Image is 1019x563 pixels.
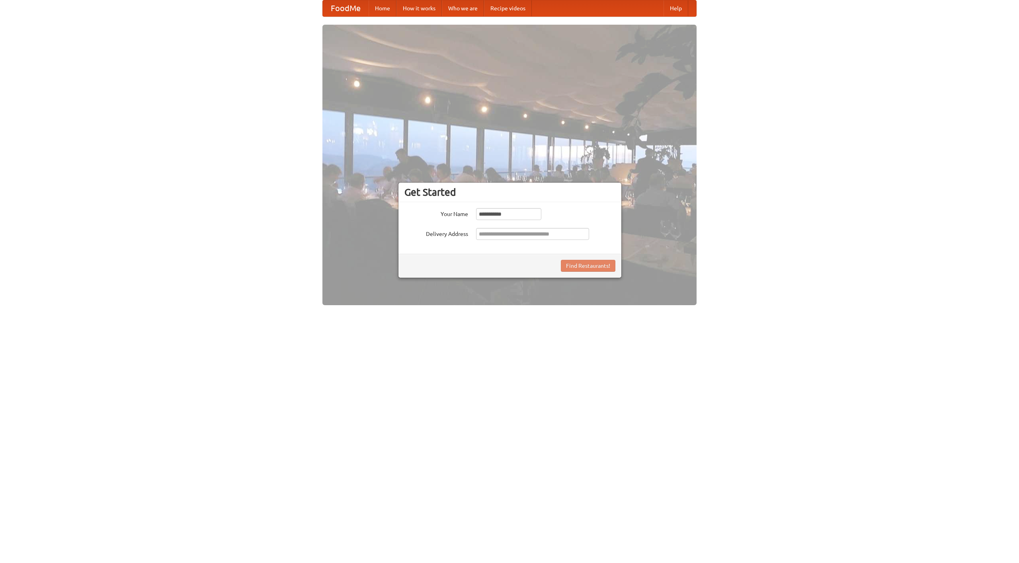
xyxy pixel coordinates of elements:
label: Your Name [404,208,468,218]
a: Recipe videos [484,0,532,16]
a: Who we are [442,0,484,16]
h3: Get Started [404,186,615,198]
a: FoodMe [323,0,369,16]
a: How it works [396,0,442,16]
label: Delivery Address [404,228,468,238]
a: Home [369,0,396,16]
a: Help [664,0,688,16]
button: Find Restaurants! [561,260,615,272]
